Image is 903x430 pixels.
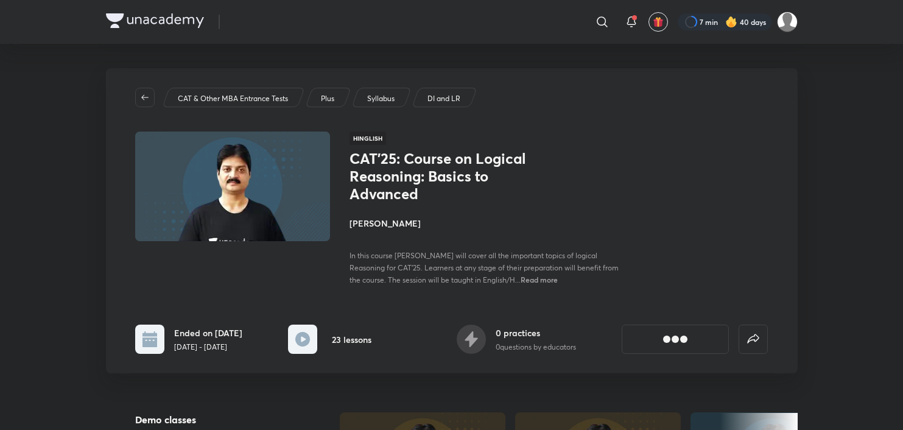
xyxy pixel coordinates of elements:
[106,13,204,28] img: Company Logo
[350,217,622,230] h4: [PERSON_NAME]
[496,342,576,353] p: 0 questions by educators
[174,326,242,339] h6: Ended on [DATE]
[174,342,242,353] p: [DATE] - [DATE]
[427,93,460,104] p: DI and LR
[739,325,768,354] button: false
[725,16,737,28] img: streak
[106,13,204,31] a: Company Logo
[135,412,301,427] h5: Demo classes
[367,93,395,104] p: Syllabus
[318,93,336,104] a: Plus
[648,12,668,32] button: avatar
[622,325,729,354] button: [object Object]
[350,150,549,202] h1: CAT'25: Course on Logical Reasoning: Basics to Advanced
[350,132,386,145] span: Hinglish
[496,326,576,339] h6: 0 practices
[521,275,558,284] span: Read more
[365,93,396,104] a: Syllabus
[332,333,371,346] h6: 23 lessons
[321,93,334,104] p: Plus
[777,12,798,32] img: Abhishek gupta
[425,93,462,104] a: DI and LR
[133,130,331,242] img: Thumbnail
[178,93,288,104] p: CAT & Other MBA Entrance Tests
[175,93,290,104] a: CAT & Other MBA Entrance Tests
[350,251,619,284] span: In this course [PERSON_NAME] will cover all the important topics of logical Reasoning for CAT'25....
[653,16,664,27] img: avatar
